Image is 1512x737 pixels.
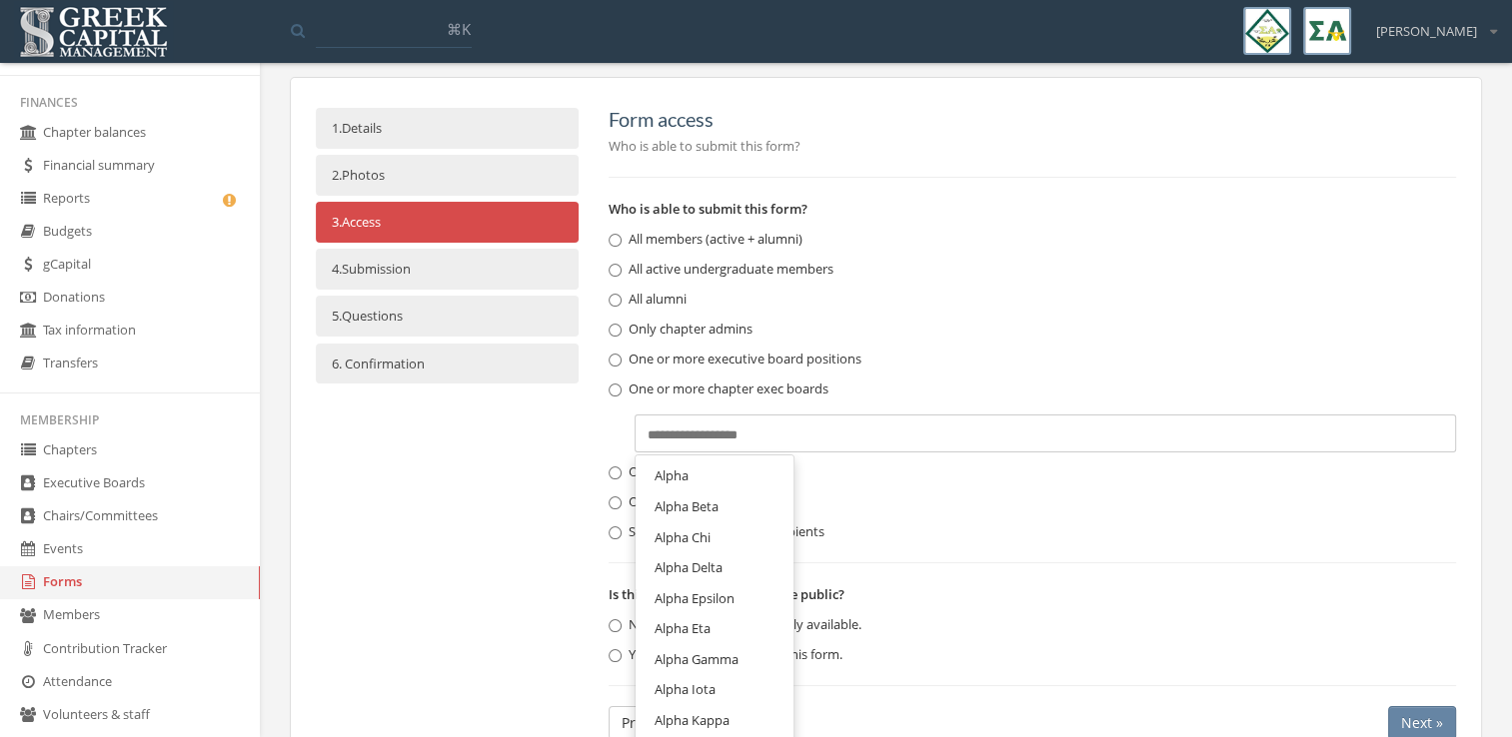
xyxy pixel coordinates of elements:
[609,198,1456,220] p: Who is able to submit this form?
[609,135,1456,157] p: Who is able to submit this form?
[643,522,786,553] a: Alpha Chi
[643,491,786,522] a: Alpha Beta
[609,234,622,247] input: All members (active + alumni)
[655,466,689,484] span: Alpha
[609,320,753,340] label: Only chapter admins
[609,379,828,399] label: One or more chapter exec boards
[655,528,711,546] span: Alpha Chi
[655,589,735,607] span: Alpha Epsilon
[316,155,579,196] a: 2.Photos
[316,296,579,337] a: 5.Questions
[609,290,687,310] label: All alumni
[643,460,786,491] a: Alpha
[643,705,786,736] a: Alpha Kappa
[609,619,622,632] input: No, this is form is not publicly available.
[655,711,730,729] span: Alpha Kappa
[609,466,622,479] input: One or more chapters
[1363,7,1497,41] div: [PERSON_NAME]
[609,615,861,635] label: No, this is form is not publicly available.
[643,552,786,583] a: Alpha Delta
[609,583,1456,605] p: Is this form submittable by the public?
[316,344,579,384] a: 6. Confirmation
[643,613,786,644] a: Alpha Eta
[609,354,622,367] input: One or more executive board positions
[609,645,842,665] label: Yes, the public can submit this form.
[609,264,622,277] input: All active undergraduate members
[643,674,786,705] a: Alpha Iota
[655,497,719,515] span: Alpha Beta
[609,230,802,250] label: All members (active + alumni)
[655,650,739,668] span: Alpha Gamma
[1376,22,1477,41] span: [PERSON_NAME]
[609,350,861,369] label: One or more executive board positions
[609,522,824,542] label: Specify a custom list of recipients
[316,249,579,290] a: 4.Submission
[316,108,579,149] a: 1.Details
[655,619,711,637] span: Alpha Eta
[447,19,471,39] span: ⌘K
[316,202,579,243] a: 3.Access
[609,649,622,662] input: Yes, the public can submit this form.
[1401,713,1443,732] span: Next »
[609,462,759,482] label: One or more chapters
[655,558,723,576] span: Alpha Delta
[643,644,786,675] a: Alpha Gamma
[609,108,1456,130] h5: Form access
[609,294,622,307] input: All alumni
[655,680,716,698] span: Alpha Iota
[609,496,622,509] input: One or more alumni groups
[643,583,786,614] a: Alpha Epsilon
[609,260,833,280] label: All active undergraduate members
[609,526,622,539] input: Specify a custom list of recipients
[609,324,622,337] input: Only chapter admins
[609,383,622,396] input: One or more chapter exec boards
[609,492,793,512] label: One or more alumni groups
